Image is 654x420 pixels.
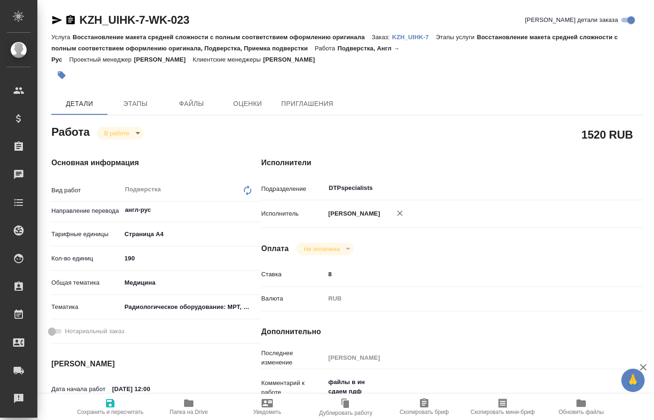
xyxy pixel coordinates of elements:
input: ✎ Введи что-нибудь [325,267,612,281]
button: Скопировать бриф [385,394,463,420]
p: Направление перевода [51,206,121,216]
div: В работе [296,243,354,255]
h4: Основная информация [51,157,224,168]
h4: Дополнительно [261,326,644,337]
div: RUB [325,291,612,307]
input: ✎ Введи что-нибудь [109,382,191,396]
button: Скопировать ссылку для ЯМессенджера [51,14,63,26]
button: Удалить исполнителя [390,203,410,224]
span: Сохранить и пересчитать [77,409,143,415]
p: Тематика [51,302,121,312]
p: Последнее изменение [261,349,325,367]
button: Open [256,209,257,211]
span: Оценки [225,98,270,110]
p: Тарифные единицы [51,230,121,239]
p: [PERSON_NAME] [325,209,380,218]
p: Дата начала работ [51,385,109,394]
button: Папка на Drive [149,394,228,420]
a: KZH_UIHK-7 [392,33,436,41]
p: Ставка [261,270,325,279]
div: Радиологическое оборудование: МРТ, КТ, УЗИ, рентгенография [121,299,261,315]
span: Скопировать бриф [399,409,448,415]
p: Исполнитель [261,209,325,218]
span: Детали [57,98,102,110]
a: KZH_UIHK-7-WK-023 [79,14,189,26]
button: 🙏 [621,369,645,392]
h2: Работа [51,123,90,140]
button: Уведомить [228,394,306,420]
span: Скопировать мини-бриф [470,409,534,415]
p: Работа [315,45,338,52]
span: Уведомить [253,409,281,415]
p: Кол-во единиц [51,254,121,263]
p: Валюта [261,294,325,303]
h4: Исполнители [261,157,644,168]
p: [PERSON_NAME] [134,56,193,63]
p: Проектный менеджер [69,56,134,63]
p: KZH_UIHK-7 [392,34,436,41]
p: Заказ: [372,34,392,41]
p: Клиентские менеджеры [193,56,263,63]
button: Скопировать ссылку [65,14,76,26]
p: Комментарий к работе [261,378,325,397]
button: Добавить тэг [51,65,72,85]
input: ✎ Введи что-нибудь [121,252,261,265]
button: Open [607,187,609,189]
p: Услуга [51,34,72,41]
button: Не оплачена [301,245,342,253]
span: Дублировать работу [319,410,372,416]
input: Пустое поле [325,351,612,364]
button: Дублировать работу [306,394,385,420]
textarea: файлы в ин сдаем пдф [325,374,612,399]
button: Скопировать мини-бриф [463,394,542,420]
p: Вид работ [51,186,121,195]
p: Восстановление макета средней сложности с полным соответствием оформлению оригинала [72,34,371,41]
span: [PERSON_NAME] детали заказа [525,15,618,25]
span: Приглашения [281,98,334,110]
p: Общая тематика [51,278,121,287]
div: Страница А4 [121,226,261,242]
button: В работе [101,129,132,137]
h2: 1520 RUB [582,126,633,142]
button: Сохранить и пересчитать [71,394,149,420]
div: В работе [97,127,143,140]
span: Файлы [169,98,214,110]
span: Этапы [113,98,158,110]
button: Обновить файлы [542,394,620,420]
h4: Оплата [261,243,289,254]
span: Обновить файлы [559,409,604,415]
p: Этапы услуги [436,34,477,41]
p: [PERSON_NAME] [263,56,322,63]
div: Медицина [121,275,261,291]
span: Папка на Drive [170,409,208,415]
span: Нотариальный заказ [65,327,124,336]
p: Подразделение [261,184,325,194]
span: 🙏 [625,371,641,390]
h4: [PERSON_NAME] [51,358,224,370]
